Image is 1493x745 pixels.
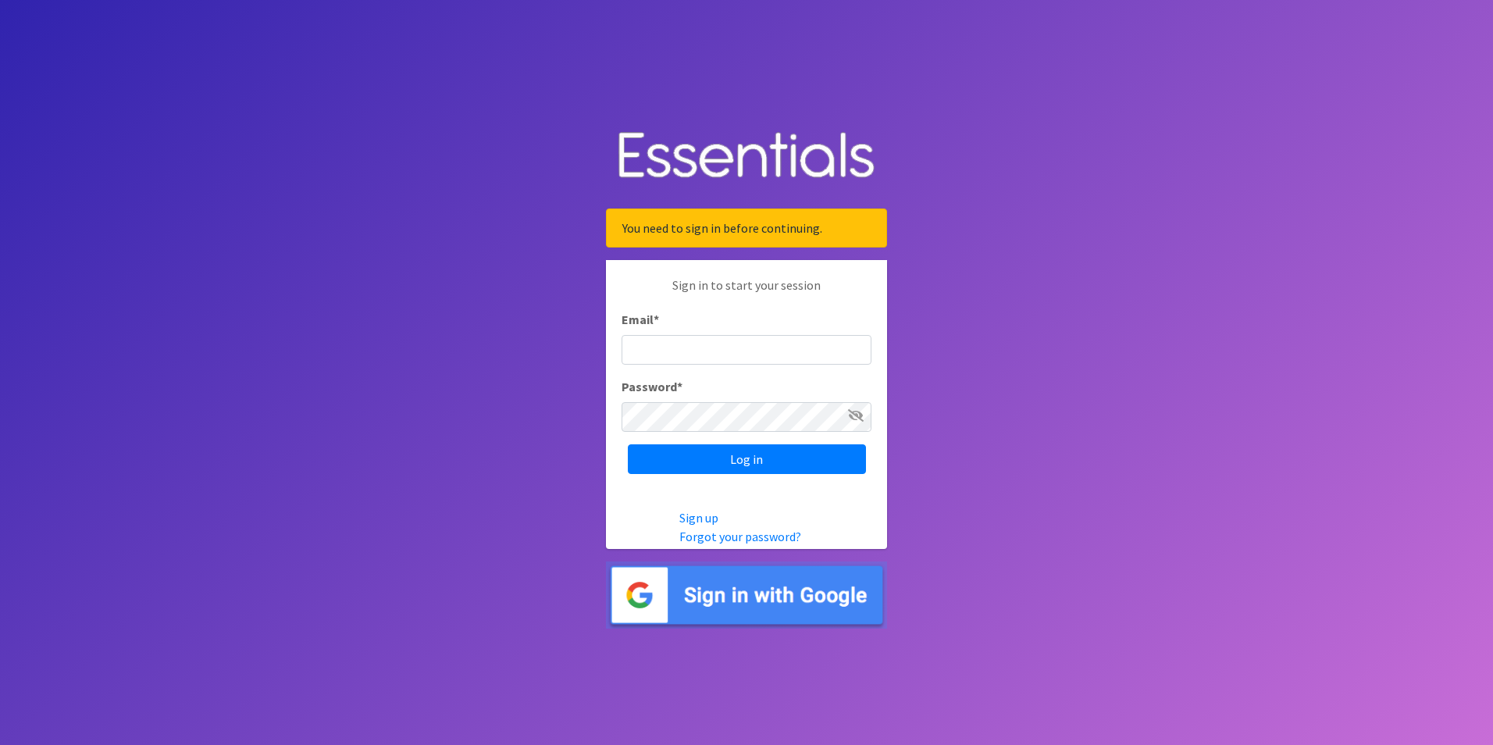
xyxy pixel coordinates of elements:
[622,310,659,329] label: Email
[622,276,871,310] p: Sign in to start your session
[654,312,659,327] abbr: required
[606,561,887,629] img: Sign in with Google
[606,116,887,197] img: Human Essentials
[679,510,718,526] a: Sign up
[628,444,866,474] input: Log in
[622,377,682,396] label: Password
[677,379,682,394] abbr: required
[606,209,887,248] div: You need to sign in before continuing.
[679,529,801,544] a: Forgot your password?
